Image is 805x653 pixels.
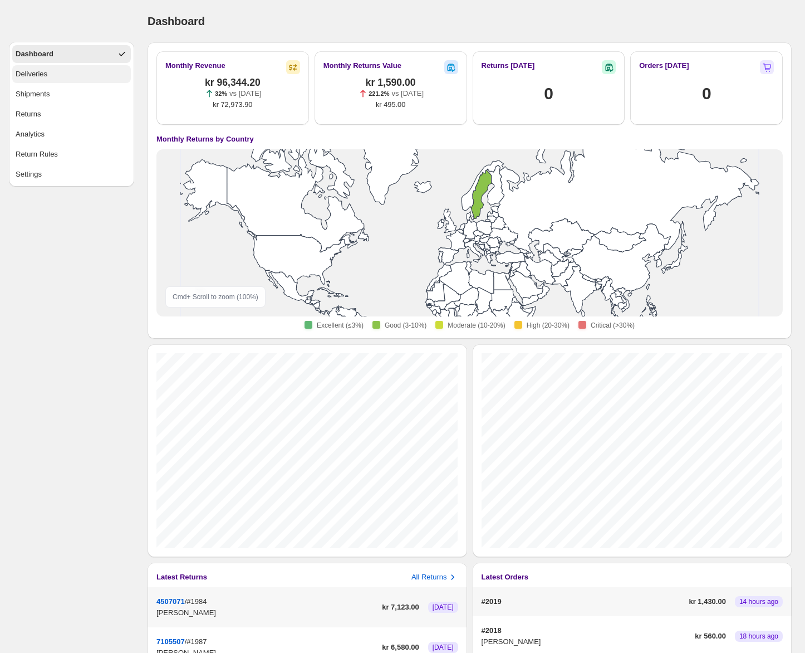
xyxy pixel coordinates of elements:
[376,99,405,110] span: kr 495.00
[229,88,262,99] p: vs [DATE]
[205,77,261,88] span: kr 96,344.20
[369,90,389,97] span: 221.2%
[16,149,58,160] div: Return Rules
[165,60,225,71] h2: Monthly Revenue
[689,596,726,607] span: kr 1,430.00
[12,85,131,103] button: Shipments
[12,105,131,123] button: Returns
[392,88,424,99] p: vs [DATE]
[186,637,207,646] span: #1987
[366,77,416,88] span: kr 1,590.00
[156,596,377,618] div: /
[12,45,131,63] button: Dashboard
[639,60,689,71] h2: Orders [DATE]
[482,636,691,647] p: [PERSON_NAME]
[739,597,778,606] span: 14 hours ago
[16,89,50,100] div: Shipments
[527,321,570,330] span: High (20-30%)
[12,165,131,183] button: Settings
[16,129,45,140] div: Analytics
[323,60,401,71] h2: Monthly Returns Value
[433,643,454,652] span: [DATE]
[16,169,42,180] div: Settings
[317,321,364,330] span: Excellent (≤3%)
[482,596,685,607] p: #2019
[213,99,252,110] span: kr 72,973.90
[411,572,458,583] button: All Returns
[385,321,426,330] span: Good (3-10%)
[482,625,691,636] p: #2018
[12,125,131,143] button: Analytics
[591,321,635,330] span: Critical (>30%)
[482,572,529,583] h3: Latest Orders
[12,65,131,83] button: Deliveries
[544,82,553,105] h1: 0
[156,637,185,646] button: 7105507
[12,145,131,163] button: Return Rules
[165,286,266,308] div: Cmd + Scroll to zoom ( 100 %)
[156,607,377,618] p: [PERSON_NAME]
[156,597,185,606] button: 4507071
[382,642,419,653] span: kr 6,580.00
[695,631,726,642] span: kr 560.00
[448,321,505,330] span: Moderate (10-20%)
[16,48,53,60] div: Dashboard
[16,109,41,120] div: Returns
[215,90,227,97] span: 32%
[382,602,419,613] span: kr 7,123.00
[156,572,207,583] h3: Latest Returns
[433,603,454,612] span: [DATE]
[702,82,711,105] h1: 0
[16,69,47,80] div: Deliveries
[156,134,254,145] h4: Monthly Returns by Country
[186,597,207,606] span: #1984
[411,572,447,583] h3: All Returns
[482,60,535,71] h2: Returns [DATE]
[739,632,778,641] span: 18 hours ago
[148,15,205,27] span: Dashboard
